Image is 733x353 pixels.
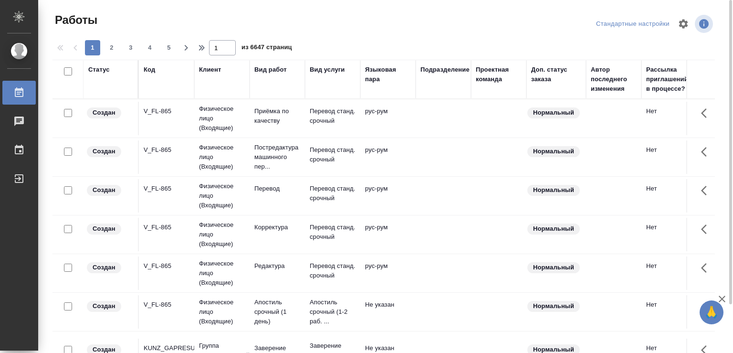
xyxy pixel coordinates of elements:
p: Перевод станд. срочный [310,107,356,126]
p: Нормальный [533,185,574,195]
div: Рассылка приглашений в процессе? [646,65,692,94]
p: Физическое лицо (Входящие) [199,220,245,249]
div: Заказ еще не согласован с клиентом, искать исполнителей рано [86,145,133,158]
p: Заверение [254,343,300,353]
button: Здесь прячутся важные кнопки [695,218,718,241]
div: V_FL-865 [144,223,189,232]
div: Заказ еще не согласован с клиентом, искать исполнителей рано [86,184,133,197]
button: Здесь прячутся важные кнопки [695,140,718,163]
p: Редактура [254,261,300,271]
p: Корректура [254,223,300,232]
div: Автор последнего изменения [591,65,637,94]
div: Проектная команда [476,65,522,84]
span: Работы [52,12,97,28]
td: Нет [641,179,697,213]
td: рус-рум [360,102,416,135]
td: рус-рум [360,257,416,290]
td: Нет [641,295,697,329]
td: рус-рум [360,179,416,213]
div: Статус [88,65,110,75]
span: Настроить таблицу [672,12,695,35]
div: V_FL-865 [144,184,189,193]
div: Языковая пара [365,65,411,84]
span: из 6647 страниц [241,42,292,55]
button: 4 [142,40,157,55]
button: 3 [123,40,138,55]
p: Перевод [254,184,300,193]
div: V_FL-865 [144,261,189,271]
p: Нормальный [533,108,574,118]
td: Нет [641,140,697,174]
p: Физическое лицо (Входящие) [199,259,245,288]
td: рус-рум [360,218,416,251]
div: split button [594,17,672,32]
p: Перевод станд. срочный [310,145,356,164]
span: 🙏 [703,302,720,322]
button: Здесь прячутся важные кнопки [695,102,718,125]
td: Не указан [360,295,416,329]
p: Физическое лицо (Входящие) [199,182,245,210]
p: Апостиль срочный (1 день) [254,298,300,326]
button: 2 [104,40,119,55]
td: рус-рум [360,140,416,174]
div: Вид работ [254,65,287,75]
div: Вид услуги [310,65,345,75]
p: Создан [93,301,115,311]
p: Нормальный [533,301,574,311]
td: Нет [641,218,697,251]
div: Доп. статус заказа [531,65,581,84]
button: 5 [161,40,177,55]
div: Клиент [199,65,221,75]
p: Нормальный [533,147,574,156]
button: 🙏 [700,300,723,324]
div: Заказ еще не согласован с клиентом, искать исполнителей рано [86,300,133,313]
p: Нормальный [533,263,574,272]
p: Создан [93,263,115,272]
div: Подразделение [420,65,470,75]
p: Перевод станд. срочный [310,184,356,203]
div: V_FL-865 [144,300,189,310]
div: Заказ еще не согласован с клиентом, искать исполнителей рано [86,261,133,274]
span: 2 [104,43,119,53]
div: Заказ еще не согласован с клиентом, искать исполнителей рано [86,107,133,119]
button: Здесь прячутся важные кнопки [695,257,718,279]
div: Заказ еще не согласован с клиентом, искать исполнителей рано [86,223,133,235]
p: Перевод станд. срочный [310,261,356,280]
p: Физическое лицо (Входящие) [199,298,245,326]
p: Создан [93,185,115,195]
p: Создан [93,224,115,234]
div: V_FL-865 [144,145,189,155]
p: Создан [93,108,115,118]
td: Нет [641,102,697,135]
span: 4 [142,43,157,53]
p: Апостиль срочный (1-2 раб. ... [310,298,356,326]
p: Создан [93,147,115,156]
p: Нормальный [533,224,574,234]
p: Приёмка по качеству [254,107,300,126]
div: Код [144,65,155,75]
p: Перевод станд. срочный [310,223,356,242]
p: Физическое лицо (Входящие) [199,143,245,171]
div: V_FL-865 [144,107,189,116]
span: Посмотреть информацию [695,15,715,33]
p: Постредактура машинного пер... [254,143,300,171]
span: 5 [161,43,177,53]
button: Здесь прячутся важные кнопки [695,295,718,318]
span: 3 [123,43,138,53]
td: Нет [641,257,697,290]
p: Физическое лицо (Входящие) [199,104,245,133]
button: Здесь прячутся важные кнопки [695,179,718,202]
